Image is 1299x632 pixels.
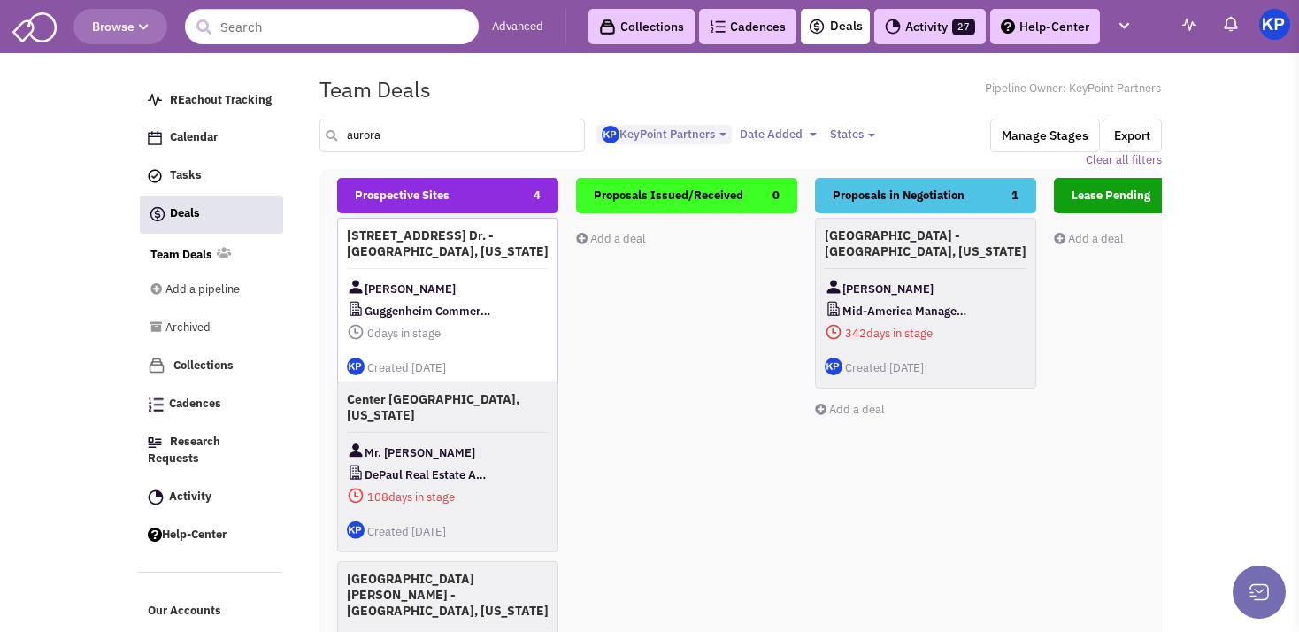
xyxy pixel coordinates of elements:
span: 27 [952,19,975,35]
a: Add a deal [815,402,885,417]
a: Research Requests [139,426,282,476]
span: 0 [772,178,780,213]
img: icon-deals.svg [808,16,826,37]
span: Our Accounts [148,604,221,619]
span: 108 [367,489,388,504]
h4: Center [GEOGRAPHIC_DATA], [US_STATE] [347,390,549,422]
span: Proposals Issued/Received [594,188,743,203]
span: REachout Tracking [170,92,272,107]
span: Prospective Sites [355,188,450,203]
a: Help-Center [990,9,1100,44]
img: SmartAdmin [12,9,57,42]
img: Cadences_logo.png [710,20,726,33]
img: Research.png [148,437,162,448]
a: Activity27 [874,9,986,44]
a: Add a deal [576,231,646,246]
a: Deals [140,196,283,234]
span: Activity [169,489,211,504]
span: 0 [367,326,374,341]
img: icon-tasks.png [148,169,162,183]
button: Date Added [734,125,822,144]
span: Tasks [170,168,202,183]
a: Tasks [139,159,282,193]
a: Our Accounts [139,595,282,628]
span: Proposals in Negotiation [833,188,965,203]
span: Created [DATE] [367,360,446,375]
a: Collections [588,9,695,44]
h4: [GEOGRAPHIC_DATA][PERSON_NAME] - [GEOGRAPHIC_DATA], [US_STATE] [347,571,549,619]
img: icon-collection-lavender-black.svg [599,19,616,35]
a: Cadences [699,9,796,44]
span: States [830,127,864,142]
img: Contact Image [825,278,842,296]
a: Team Deals [150,247,212,264]
span: Collections [173,358,234,373]
img: Calendar.png [148,131,162,145]
span: Created [DATE] [845,360,924,375]
button: Manage Stages [990,119,1100,152]
a: Activity [139,481,282,514]
input: Search [185,9,479,44]
img: CompanyLogo [347,463,365,481]
a: REachout Tracking [139,84,282,118]
span: days in stage [347,322,549,344]
span: 1 [1011,178,1018,213]
button: States [825,125,880,144]
span: days in stage [825,322,1026,344]
img: Cadences_logo.png [148,397,164,412]
a: Deals [808,16,863,37]
span: days in stage [347,485,549,507]
a: Add a deal [1054,231,1124,246]
span: [PERSON_NAME] [365,278,456,300]
img: Contact Image [347,441,365,459]
span: DePaul Real Estate Advisors [365,463,491,485]
img: Gp5tB00MpEGTGSMiAkF79g.png [602,126,619,143]
img: icon-collection-lavender.png [148,357,165,374]
a: Collections [139,349,282,383]
a: Archived [150,312,258,345]
a: Help-Center [139,519,282,552]
span: Date Added [740,127,803,142]
img: Contact Image [347,278,365,296]
h1: Team Deals [319,78,431,101]
img: icon-daysinstage-red.png [347,486,365,504]
input: Search deals [319,119,585,152]
a: Cadences [139,388,282,421]
img: help.png [1001,19,1015,34]
img: icon-daysinstage.png [347,323,365,341]
span: Cadences [169,397,221,412]
img: Activity.png [148,489,164,505]
h4: [STREET_ADDRESS] Dr. - [GEOGRAPHIC_DATA], [US_STATE] [347,227,549,259]
h4: [GEOGRAPHIC_DATA] - [GEOGRAPHIC_DATA], [US_STATE] [825,227,1026,259]
span: Mid-America Management Corporation [842,300,969,322]
a: Clear all filters [1086,152,1162,169]
img: help.png [148,528,162,542]
a: Calendar [139,121,282,155]
button: Export [1103,119,1162,152]
span: [PERSON_NAME] [842,278,934,300]
a: Add a pipeline [150,274,258,307]
img: icon-deals.svg [149,204,166,225]
img: icon-daysinstage-red.png [825,323,842,341]
button: Browse [73,9,167,44]
span: Pipeline Owner: KeyPoint Partners [985,81,1162,97]
a: Advanced [492,19,543,35]
img: KeyPoint Partners [1259,9,1290,40]
span: Guggenheim Commercial Real Estate Group [365,300,491,322]
span: Lease Pending [1072,188,1150,203]
span: Browse [92,19,149,35]
span: KeyPoint Partners [602,127,715,142]
span: 342 [845,326,866,341]
span: Calendar [170,130,218,145]
img: Activity.png [885,19,901,35]
span: Created [DATE] [367,523,446,538]
button: KeyPoint Partners [596,125,732,145]
span: Mr. [PERSON_NAME] [365,441,475,463]
img: CompanyLogo [825,300,842,318]
span: 4 [534,178,541,213]
span: Research Requests [148,435,220,466]
img: CompanyLogo [347,300,365,318]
